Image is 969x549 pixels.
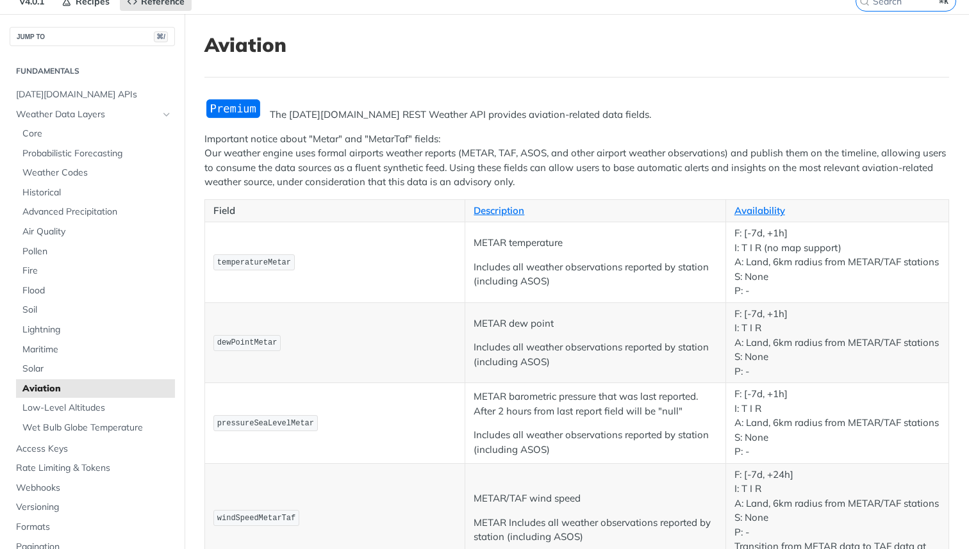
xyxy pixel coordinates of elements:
h2: Fundamentals [10,65,175,77]
a: Weather Data LayersHide subpages for Weather Data Layers [10,105,175,124]
a: Aviation [16,379,175,398]
p: METAR barometric pressure that was last reported. After 2 hours from last report field will be "n... [474,389,716,418]
a: Fire [16,261,175,281]
p: METAR temperature [474,236,716,250]
span: Pollen [22,245,172,258]
a: Rate Limiting & Tokens [10,459,175,478]
span: Lightning [22,324,172,336]
p: Field [213,204,456,218]
a: Formats [10,518,175,537]
a: Flood [16,281,175,300]
button: JUMP TO⌘/ [10,27,175,46]
span: Historical [22,186,172,199]
a: Historical [16,183,175,202]
a: Air Quality [16,222,175,242]
a: Versioning [10,498,175,517]
span: Weather Data Layers [16,108,158,121]
span: Flood [22,284,172,297]
p: Important notice about "Metar" and "MetarTaf" fields: Our weather engine uses formal airports wea... [204,132,949,190]
span: [DATE][DOMAIN_NAME] APIs [16,88,172,101]
a: Webhooks [10,479,175,498]
a: Pollen [16,242,175,261]
p: F: [-7d, +1h] I: T I R (no map support) A: Land, 6km radius from METAR/TAF stations S: None P: - [734,226,940,299]
span: temperatureMetar [217,258,291,267]
span: Rate Limiting & Tokens [16,462,172,475]
a: Advanced Precipitation [16,202,175,222]
span: Access Keys [16,443,172,455]
p: The [DATE][DOMAIN_NAME] REST Weather API provides aviation-related data fields. [204,108,949,122]
span: Fire [22,265,172,277]
p: Includes all weather observations reported by station (including ASOS) [474,428,716,457]
a: Description [474,204,524,217]
p: METAR dew point [474,316,716,331]
a: Wet Bulb Globe Temperature [16,418,175,438]
a: Probabilistic Forecasting [16,144,175,163]
span: Probabilistic Forecasting [22,147,172,160]
span: Aviation [22,382,172,395]
span: Core [22,127,172,140]
a: Solar [16,359,175,379]
span: Low-Level Altitudes [22,402,172,414]
a: Low-Level Altitudes [16,398,175,418]
span: Air Quality [22,225,172,238]
span: Weather Codes [22,167,172,179]
a: Availability [734,204,785,217]
span: Soil [22,304,172,316]
span: Formats [16,521,172,534]
span: pressureSeaLevelMetar [217,419,314,428]
a: [DATE][DOMAIN_NAME] APIs [10,85,175,104]
span: Versioning [16,501,172,514]
a: Access Keys [10,439,175,459]
h1: Aviation [204,33,949,56]
span: Webhooks [16,482,172,495]
a: Soil [16,300,175,320]
span: Wet Bulb Globe Temperature [22,422,172,434]
a: Core [16,124,175,143]
span: dewPointMetar [217,338,277,347]
p: Includes all weather observations reported by station (including ASOS) [474,340,716,369]
a: Lightning [16,320,175,340]
p: Includes all weather observations reported by station (including ASOS) [474,260,716,289]
a: Maritime [16,340,175,359]
span: windSpeedMetarTaf [217,514,295,523]
p: METAR Includes all weather observations reported by station (including ASOS) [474,516,716,545]
span: Solar [22,363,172,375]
span: Maritime [22,343,172,356]
p: F: [-7d, +1h] I: T I R A: Land, 6km radius from METAR/TAF stations S: None P: - [734,387,940,459]
span: Advanced Precipitation [22,206,172,218]
p: METAR/TAF wind speed [474,491,716,506]
p: F: [-7d, +1h] I: T I R A: Land, 6km radius from METAR/TAF stations S: None P: - [734,307,940,379]
button: Hide subpages for Weather Data Layers [161,110,172,120]
span: ⌘/ [154,31,168,42]
a: Weather Codes [16,163,175,183]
